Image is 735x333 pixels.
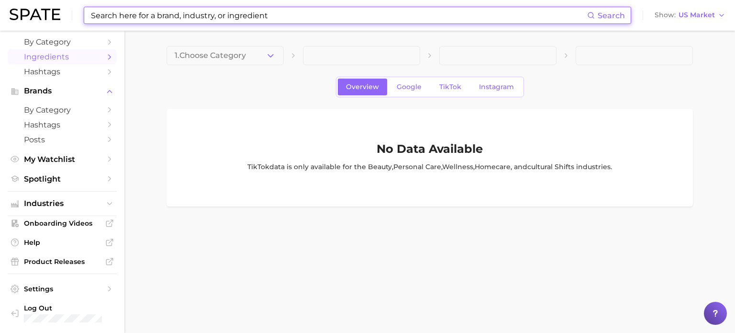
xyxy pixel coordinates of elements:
span: Industries [24,199,100,208]
span: Hashtags [24,67,100,76]
span: Show [655,12,676,18]
span: Google [397,83,422,91]
a: Log out. Currently logged in with e-mail ykkim110@cosrx.co.kr. [8,301,117,325]
a: Overview [338,79,387,95]
span: My Watchlist [24,155,100,164]
span: Overview [346,83,379,91]
img: SPATE [10,9,60,20]
span: Log Out [24,304,109,312]
a: Product Releases [8,254,117,269]
button: ShowUS Market [652,9,728,22]
a: Posts [8,132,117,147]
span: homecare [475,162,511,171]
span: Instagram [479,83,514,91]
span: wellness [442,162,473,171]
span: Settings [24,285,100,293]
span: Product Releases [24,257,100,266]
span: 1. Choose Category [175,51,246,60]
span: Posts [24,135,100,144]
span: personal care [393,162,441,171]
span: Onboarding Videos [24,219,100,228]
h1: No Data Available [377,143,483,155]
button: 1.Choose Category [167,46,284,65]
span: Spotlight [24,174,100,184]
span: US Market [679,12,715,18]
span: Brands [24,87,100,95]
a: Hashtags [8,117,117,132]
a: Settings [8,282,117,296]
a: Hashtags [8,64,117,79]
span: Search [598,11,625,20]
span: Help [24,238,100,247]
a: by Category [8,103,117,117]
span: TikTok [439,83,461,91]
span: by Category [24,37,100,46]
span: Ingredients [24,52,100,61]
a: My Watchlist [8,152,117,167]
span: Hashtags [24,120,100,129]
a: Help [8,235,117,250]
a: Google [389,79,430,95]
span: cultural shifts [527,162,574,171]
a: Instagram [471,79,522,95]
button: Brands [8,84,117,98]
a: Ingredients [8,49,117,64]
a: by Category [8,34,117,49]
button: Industries [8,196,117,211]
span: beauty [368,162,392,171]
span: by Category [24,105,100,115]
a: Spotlight [8,172,117,186]
p: TikTok data is only available for the , , , , and industr ies . [247,161,612,172]
a: Onboarding Videos [8,216,117,230]
a: TikTok [431,79,469,95]
input: Search here for a brand, industry, or ingredient [90,7,587,23]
